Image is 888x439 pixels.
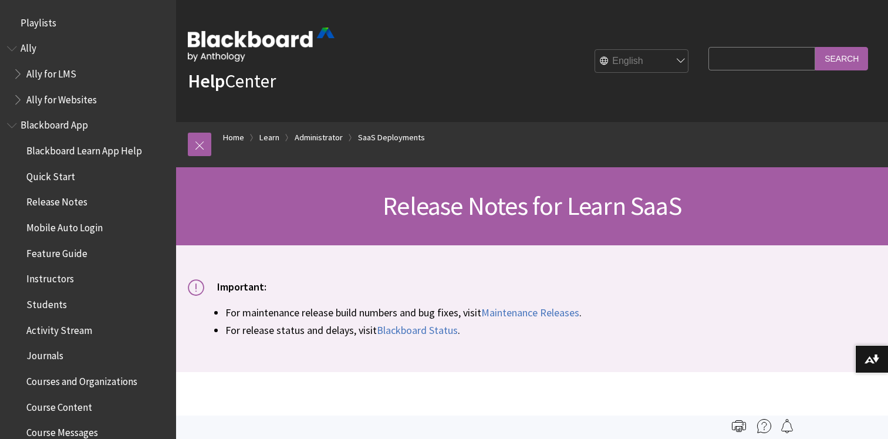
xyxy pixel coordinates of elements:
span: Release Notes [26,193,87,208]
a: Home [223,130,244,145]
span: Courses and Organizations [26,372,137,387]
strong: Help [188,69,225,93]
span: Feature Guide [26,244,87,259]
img: Print [732,419,746,433]
a: Learn [259,130,279,145]
img: More help [757,419,771,433]
span: Activity Stream [26,320,92,336]
a: Blackboard Status [377,323,458,337]
a: Maintenance Releases [481,306,579,320]
span: Blackboard Learn App Help [26,141,142,157]
span: Journals [26,346,63,362]
span: Important: [217,280,266,293]
span: Course Messages [26,423,98,439]
span: Blackboard App [21,116,88,131]
a: HelpCenter [188,69,276,93]
span: Quick Start [26,167,75,183]
input: Search [815,47,868,70]
nav: Book outline for Anthology Ally Help [7,39,169,110]
span: Students [26,295,67,310]
span: Ally for Websites [26,90,97,106]
span: Instructors [26,269,74,285]
span: Ally [21,39,36,55]
li: For release status and delays, visit . [225,322,876,338]
span: Playlists [21,13,56,29]
span: Mobile Auto Login [26,218,103,234]
a: Administrator [295,130,343,145]
a: SaaS Deployments [358,130,425,145]
select: Site Language Selector [595,50,689,73]
span: Ally for LMS [26,64,76,80]
li: For maintenance release build numbers and bug fixes, visit . [225,305,876,320]
span: Release Notes for Learn SaaS [383,190,681,222]
nav: Book outline for Playlists [7,13,169,33]
img: Blackboard by Anthology [188,28,335,62]
img: Follow this page [780,419,794,433]
span: Course Content [26,397,92,413]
